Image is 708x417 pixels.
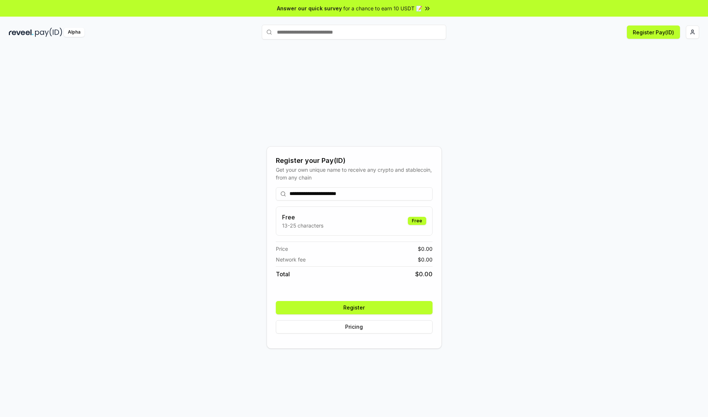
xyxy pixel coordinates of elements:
[415,270,433,278] span: $ 0.00
[276,270,290,278] span: Total
[282,222,323,229] p: 13-25 characters
[418,245,433,253] span: $ 0.00
[277,4,342,12] span: Answer our quick survey
[343,4,422,12] span: for a chance to earn 10 USDT 📝
[64,28,84,37] div: Alpha
[276,256,306,263] span: Network fee
[282,213,323,222] h3: Free
[627,25,680,39] button: Register Pay(ID)
[276,166,433,181] div: Get your own unique name to receive any crypto and stablecoin, from any chain
[35,28,62,37] img: pay_id
[418,256,433,263] span: $ 0.00
[276,245,288,253] span: Price
[276,320,433,334] button: Pricing
[276,301,433,314] button: Register
[276,155,433,166] div: Register your Pay(ID)
[9,28,34,37] img: reveel_dark
[408,217,426,225] div: Free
